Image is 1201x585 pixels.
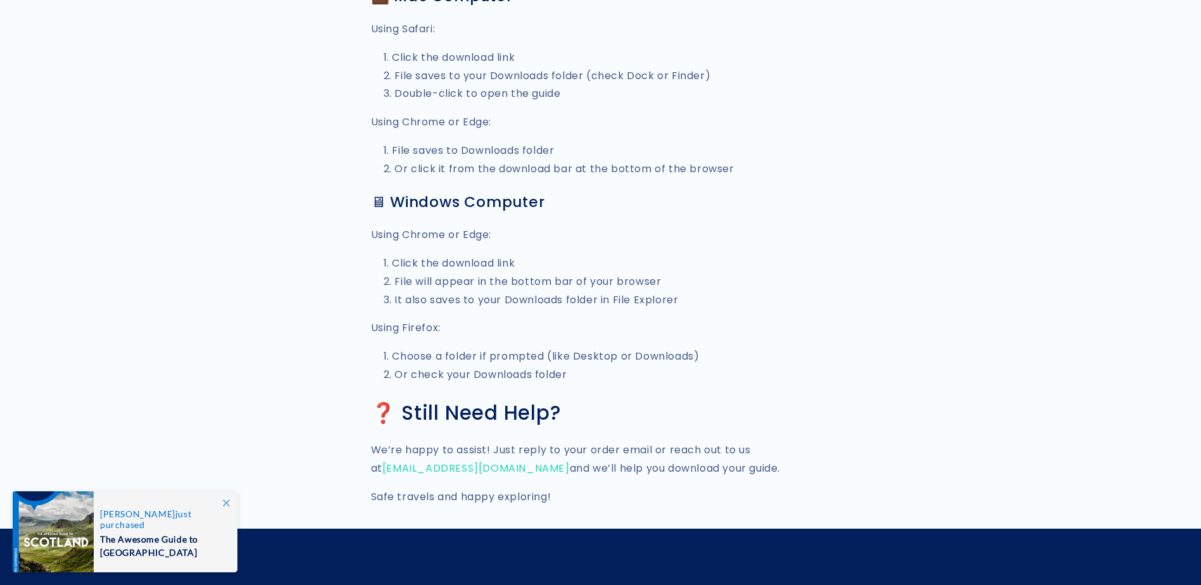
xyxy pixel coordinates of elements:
li: File will appear in the bottom bar of your browser [384,273,831,291]
li: Or check your Downloads folder [384,366,831,384]
p: Using Chrome or Edge: [371,113,831,132]
li: Or click it from the download bar at the bottom of the browser [384,160,831,179]
p: Using Firefox: [371,319,831,337]
span: just purchased [100,508,224,530]
h2: ❓ Still Need Help? [371,401,831,425]
li: File saves to Downloads folder [384,142,831,160]
p: We’re happy to assist! Just reply to your order email or reach out to us at and we’ll help you do... [371,441,831,478]
li: File saves to your Downloads folder (check Dock or Finder) [384,67,831,85]
li: Choose a folder if prompted (like Desktop or Downloads) [384,348,831,366]
p: Safe travels and happy exploring! [371,488,831,506]
p: Using Safari: [371,20,831,39]
li: Click the download link [384,49,831,67]
a: [EMAIL_ADDRESS][DOMAIN_NAME] [382,461,570,475]
li: Double-click to open the guide [384,85,831,103]
li: Click the download link [384,255,831,273]
p: Using Chrome or Edge: [371,226,831,244]
span: The Awesome Guide to [GEOGRAPHIC_DATA] [100,530,224,559]
h3: 🖥 Windows Computer [371,193,831,211]
li: It also saves to your Downloads folder in File Explorer [384,291,831,310]
span: [PERSON_NAME] [100,508,175,519]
